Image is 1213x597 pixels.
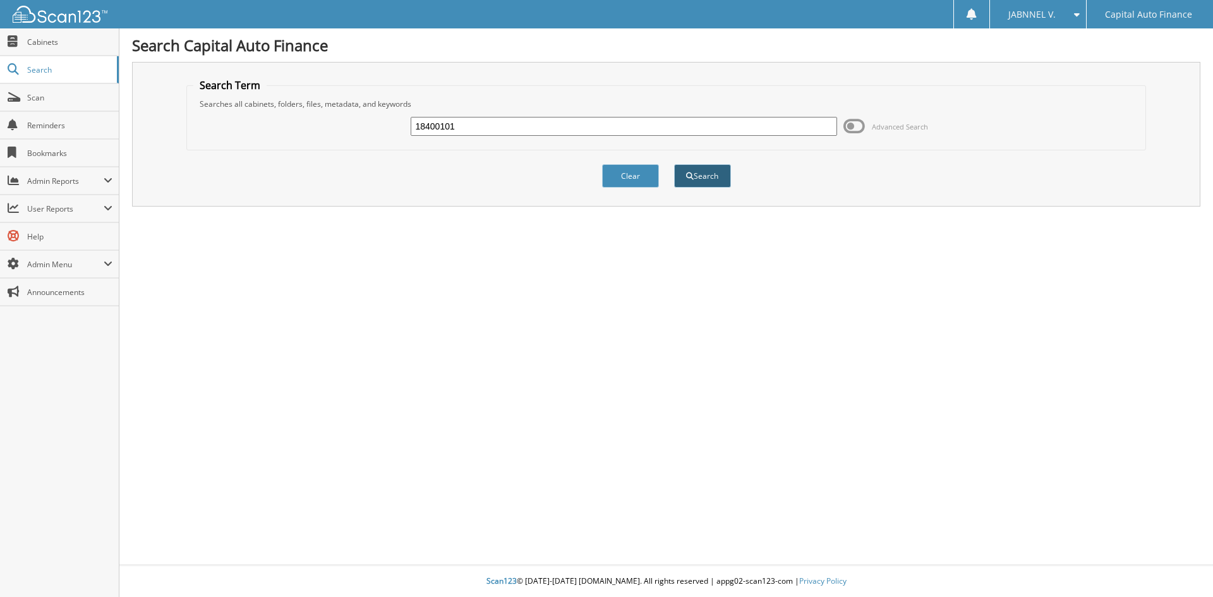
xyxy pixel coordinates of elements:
button: Search [674,164,731,188]
span: Admin Menu [27,259,104,270]
span: Scan [27,92,112,103]
div: © [DATE]-[DATE] [DOMAIN_NAME]. All rights reserved | appg02-scan123-com | [119,566,1213,597]
span: Reminders [27,120,112,131]
h1: Search Capital Auto Finance [132,35,1200,56]
div: Searches all cabinets, folders, files, metadata, and keywords [193,99,1140,109]
button: Clear [602,164,659,188]
span: Advanced Search [872,122,928,131]
iframe: Chat Widget [1150,536,1213,597]
span: Capital Auto Finance [1105,11,1192,18]
legend: Search Term [193,78,267,92]
span: Admin Reports [27,176,104,186]
span: Search [27,64,111,75]
span: Scan123 [486,576,517,586]
span: JABNNEL V. [1008,11,1056,18]
span: User Reports [27,203,104,214]
span: Help [27,231,112,242]
img: scan123-logo-white.svg [13,6,107,23]
span: Cabinets [27,37,112,47]
a: Privacy Policy [799,576,847,586]
span: Announcements [27,287,112,298]
span: Bookmarks [27,148,112,159]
